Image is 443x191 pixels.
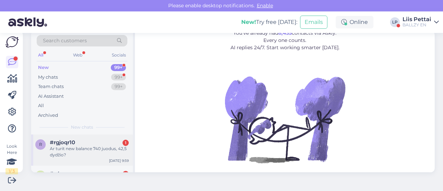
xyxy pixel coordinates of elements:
[403,17,431,22] div: Liis Pettai
[38,83,64,90] div: Team chats
[71,124,93,130] span: New chats
[111,64,126,71] div: 99+
[123,171,129,177] div: 1
[72,51,84,60] div: Web
[336,16,373,28] div: Online
[50,171,79,177] span: #z4nozygc
[241,19,256,25] b: New!
[111,83,126,90] div: 99+
[6,36,19,47] img: Askly Logo
[50,146,129,158] div: Ar turit new balance 740 juodus, 42,5 dydžio?
[38,64,49,71] div: New
[111,74,126,81] div: 99+
[39,142,42,147] span: r
[300,16,327,29] button: Emails
[278,30,292,36] b: 8,435
[403,17,439,28] a: Liis PettaiBALLZY EN
[38,102,44,109] div: All
[241,18,297,26] div: Try free [DATE]:
[390,17,400,27] div: LP
[50,139,75,146] span: #rgjoqr10
[110,51,127,60] div: Socials
[38,93,64,100] div: AI Assistant
[43,37,87,44] span: Search customers
[123,140,129,146] div: 1
[6,143,18,174] div: Look Here
[37,51,45,60] div: All
[223,57,347,182] img: No Chat active
[255,2,275,9] span: Enable
[403,22,431,28] div: BALLZY EN
[109,158,129,163] div: [DATE] 9:59
[193,29,377,51] p: You’ve already had contacts via Askly. Every one counts. AI replies 24/7. Start working smarter [...
[38,74,58,81] div: My chats
[6,168,18,174] div: 1 / 3
[38,112,58,119] div: Archived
